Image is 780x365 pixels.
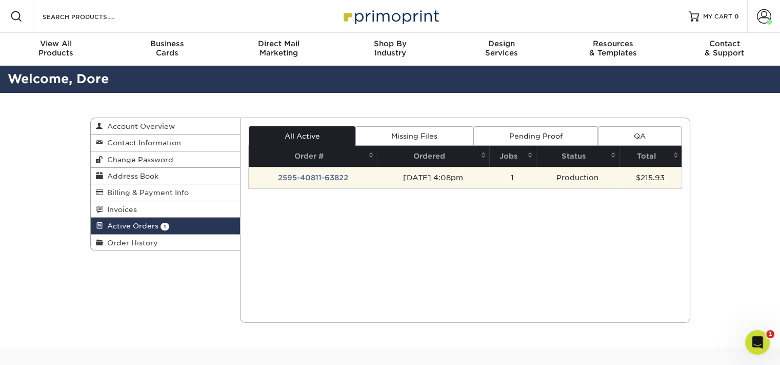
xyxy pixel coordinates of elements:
[91,201,241,218] a: Invoices
[734,13,739,20] span: 0
[446,39,557,57] div: Services
[91,118,241,135] a: Account Overview
[103,122,175,130] span: Account Overview
[669,39,780,48] span: Contact
[223,33,334,66] a: Direct MailMarketing
[91,168,241,184] a: Address Book
[42,10,142,23] input: SEARCH PRODUCTS.....
[619,146,681,167] th: Total
[103,172,158,180] span: Address Book
[103,156,173,164] span: Change Password
[103,188,189,197] span: Billing & Payment Info
[103,239,158,247] span: Order History
[619,167,681,188] td: $215.93
[91,235,241,251] a: Order History
[103,222,158,230] span: Active Orders
[557,39,668,48] span: Resources
[446,33,557,66] a: DesignServices
[377,146,489,167] th: Ordered
[536,146,619,167] th: Status
[669,39,780,57] div: & Support
[91,135,241,151] a: Contact Information
[557,39,668,57] div: & Templates
[103,205,137,214] span: Invoices
[111,39,223,48] span: Business
[91,151,241,168] a: Change Password
[377,167,489,188] td: [DATE] 4:08pm
[103,139,181,147] span: Contact Information
[223,39,334,57] div: Marketing
[334,39,446,48] span: Shop By
[111,33,223,66] a: BusinessCards
[536,167,619,188] td: Production
[703,12,732,21] span: MY CART
[766,330,774,338] span: 1
[598,126,681,146] a: QA
[557,33,668,66] a: Resources& Templates
[334,33,446,66] a: Shop ByIndustry
[161,223,169,230] span: 1
[223,39,334,48] span: Direct Mail
[249,167,377,188] td: 2595-40811-63822
[745,330,770,355] iframe: Intercom live chat
[91,184,241,201] a: Billing & Payment Info
[334,39,446,57] div: Industry
[249,126,355,146] a: All Active
[489,146,536,167] th: Jobs
[111,39,223,57] div: Cards
[355,126,473,146] a: Missing Files
[473,126,598,146] a: Pending Proof
[91,218,241,234] a: Active Orders 1
[669,33,780,66] a: Contact& Support
[339,5,442,27] img: Primoprint
[446,39,557,48] span: Design
[249,146,377,167] th: Order #
[489,167,536,188] td: 1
